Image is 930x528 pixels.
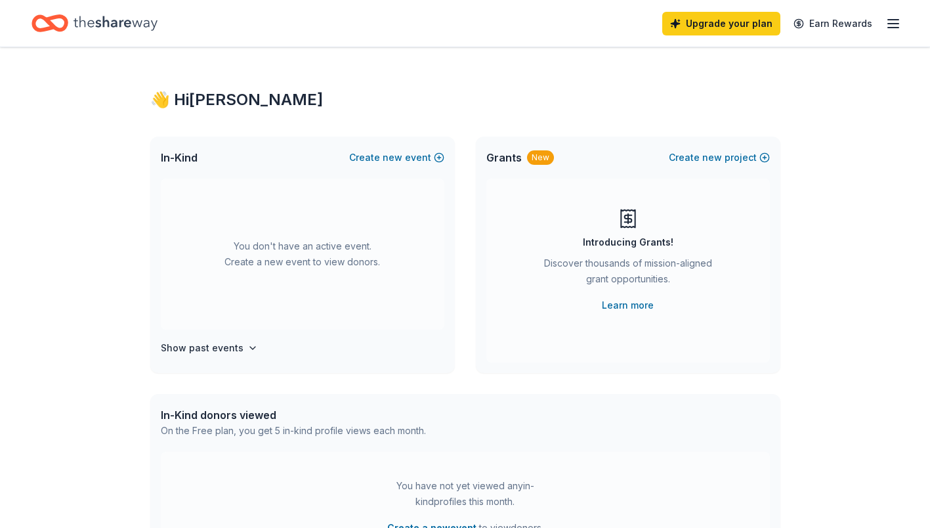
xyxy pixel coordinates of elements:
[161,407,426,423] div: In-Kind donors viewed
[383,478,547,510] div: You have not yet viewed any in-kind profiles this month.
[150,89,780,110] div: 👋 Hi [PERSON_NAME]
[161,340,258,356] button: Show past events
[486,150,522,165] span: Grants
[669,150,770,165] button: Createnewproject
[602,297,654,313] a: Learn more
[161,179,444,330] div: You don't have an active event. Create a new event to view donors.
[161,150,198,165] span: In-Kind
[383,150,402,165] span: new
[539,255,717,292] div: Discover thousands of mission-aligned grant opportunities.
[702,150,722,165] span: new
[527,150,554,165] div: New
[161,340,243,356] h4: Show past events
[583,234,673,250] div: Introducing Grants!
[349,150,444,165] button: Createnewevent
[161,423,426,439] div: On the Free plan, you get 5 in-kind profile views each month.
[662,12,780,35] a: Upgrade your plan
[32,8,158,39] a: Home
[786,12,880,35] a: Earn Rewards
